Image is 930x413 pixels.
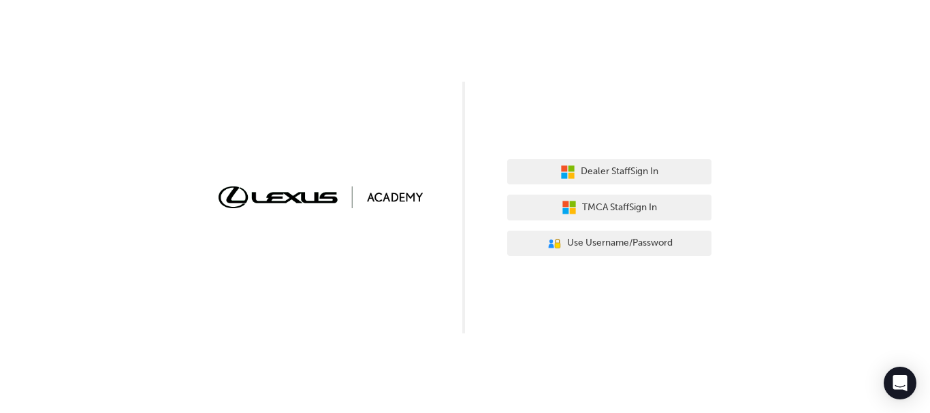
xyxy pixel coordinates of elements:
[582,200,657,216] span: TMCA Staff Sign In
[507,231,711,257] button: Use Username/Password
[219,186,423,208] img: Trak
[581,164,658,180] span: Dealer Staff Sign In
[507,195,711,220] button: TMCA StaffSign In
[884,367,916,399] div: Open Intercom Messenger
[567,235,673,251] span: Use Username/Password
[507,159,711,185] button: Dealer StaffSign In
